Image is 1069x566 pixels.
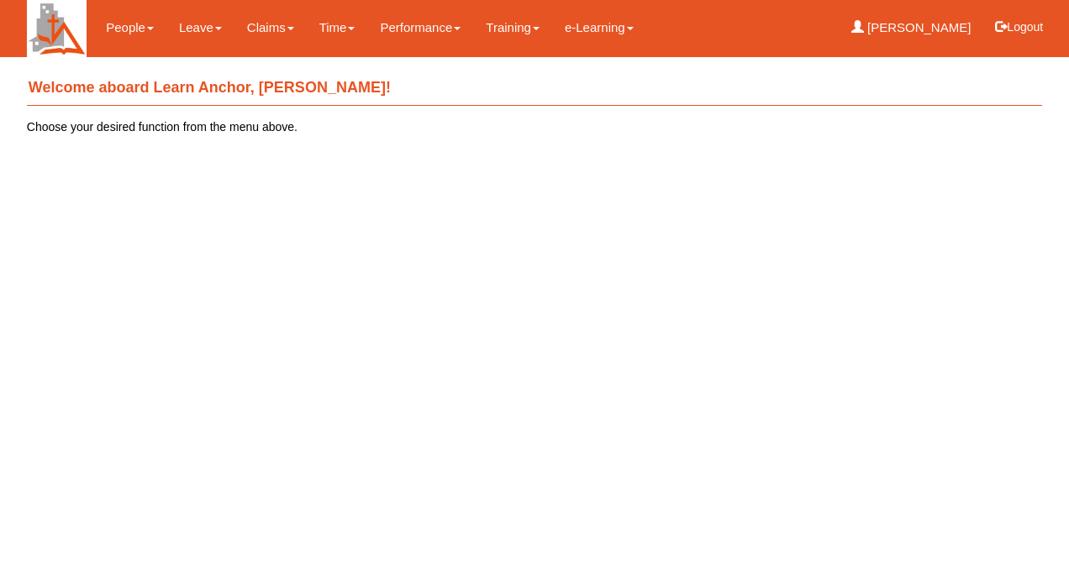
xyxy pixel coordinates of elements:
[179,8,222,47] a: Leave
[380,8,461,47] a: Performance
[565,8,634,47] a: e-Learning
[27,71,1042,106] h4: Welcome aboard Learn Anchor, [PERSON_NAME]!
[27,118,1042,135] p: Choose your desired function from the menu above.
[998,499,1052,549] iframe: chat widget
[319,8,355,47] a: Time
[851,8,972,47] a: [PERSON_NAME]
[983,7,1055,47] button: Logout
[486,8,540,47] a: Training
[106,8,154,47] a: People
[27,1,87,57] img: H+Cupd5uQsr4AAAAAElFTkSuQmCC
[247,8,294,47] a: Claims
